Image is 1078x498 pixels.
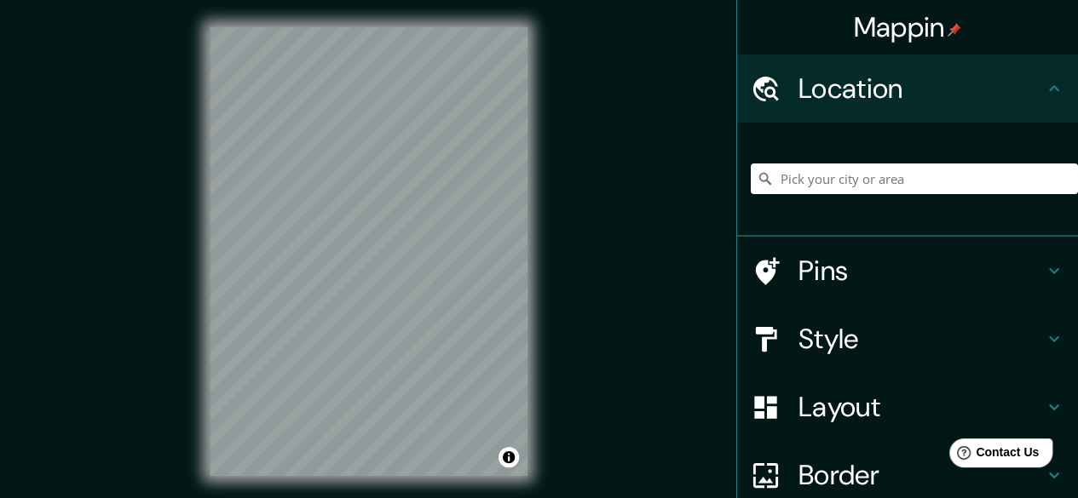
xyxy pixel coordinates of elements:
div: Pins [737,237,1078,305]
h4: Style [798,322,1044,356]
div: Location [737,54,1078,123]
iframe: Help widget launcher [926,432,1059,479]
button: Toggle attribution [499,447,519,467]
div: Layout [737,373,1078,441]
h4: Layout [798,390,1044,424]
h4: Pins [798,254,1044,288]
div: Style [737,305,1078,373]
h4: Mappin [854,10,962,44]
canvas: Map [210,27,527,476]
img: pin-icon.png [948,23,961,37]
input: Pick your city or area [751,163,1078,194]
h4: Border [798,458,1044,492]
h4: Location [798,72,1044,106]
